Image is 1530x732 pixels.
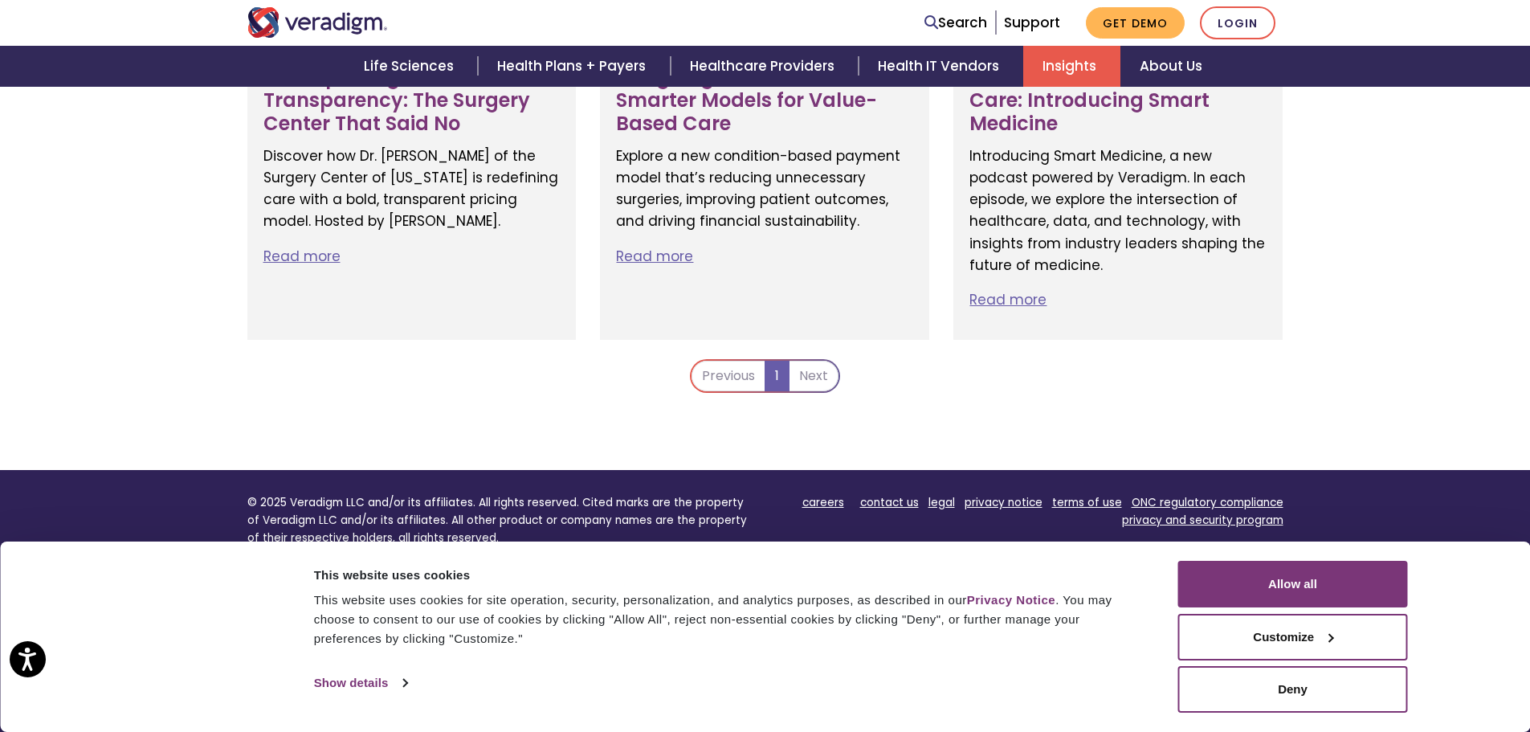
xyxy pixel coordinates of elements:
[802,495,844,510] a: careers
[1122,513,1283,528] a: privacy and security program
[1052,495,1122,510] a: terms of use
[967,593,1055,607] a: Privacy Notice
[616,145,913,233] p: Explore a new condition-based payment model that’s reducing unnecessary surgeries, improving pati...
[1178,614,1408,660] button: Customize
[1178,561,1408,607] button: Allow all
[314,671,407,695] a: Show details
[690,359,840,406] nav: Pagination Controls
[1086,7,1185,39] a: Get Demo
[924,12,987,34] a: Search
[859,46,1023,87] a: Health IT Vendors
[1004,13,1060,32] a: Support
[860,495,919,510] a: contact us
[928,495,955,510] a: legal
[671,46,859,87] a: Healthcare Providers
[263,66,561,135] h3: Championing Price Transparency: The Surgery Center That Said No
[1132,495,1283,510] a: ONC regulatory compliance
[314,566,1142,585] div: This website uses cookies
[247,7,388,38] img: Veradigm logo
[969,145,1267,276] p: Introducing Smart Medicine, a new podcast powered by Veradigm. In each episode, we explore the in...
[1120,46,1222,87] a: About Us
[969,66,1267,135] h3: Welcome to the Future of Care: Introducing Smart Medicine
[765,361,789,391] a: 1
[1450,652,1511,713] iframe: Drift Chat Widget
[247,494,753,546] p: © 2025 Veradigm LLC and/or its affiliates. All rights reserved. Cited marks are the property of V...
[478,46,670,87] a: Health Plans + Payers
[1200,6,1275,39] a: Login
[1178,666,1408,713] button: Deny
[345,46,478,87] a: Life Sciences
[1023,46,1120,87] a: Insights
[314,591,1142,648] div: This website uses cookies for site operation, security, personalization, and analytics purposes, ...
[616,66,913,135] h3: Designing Care That Works: Smarter Models for Value-Based Care
[263,145,561,233] p: Discover how Dr. [PERSON_NAME] of the Surgery Center of [US_STATE] is redefining care with a bold...
[965,495,1042,510] a: privacy notice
